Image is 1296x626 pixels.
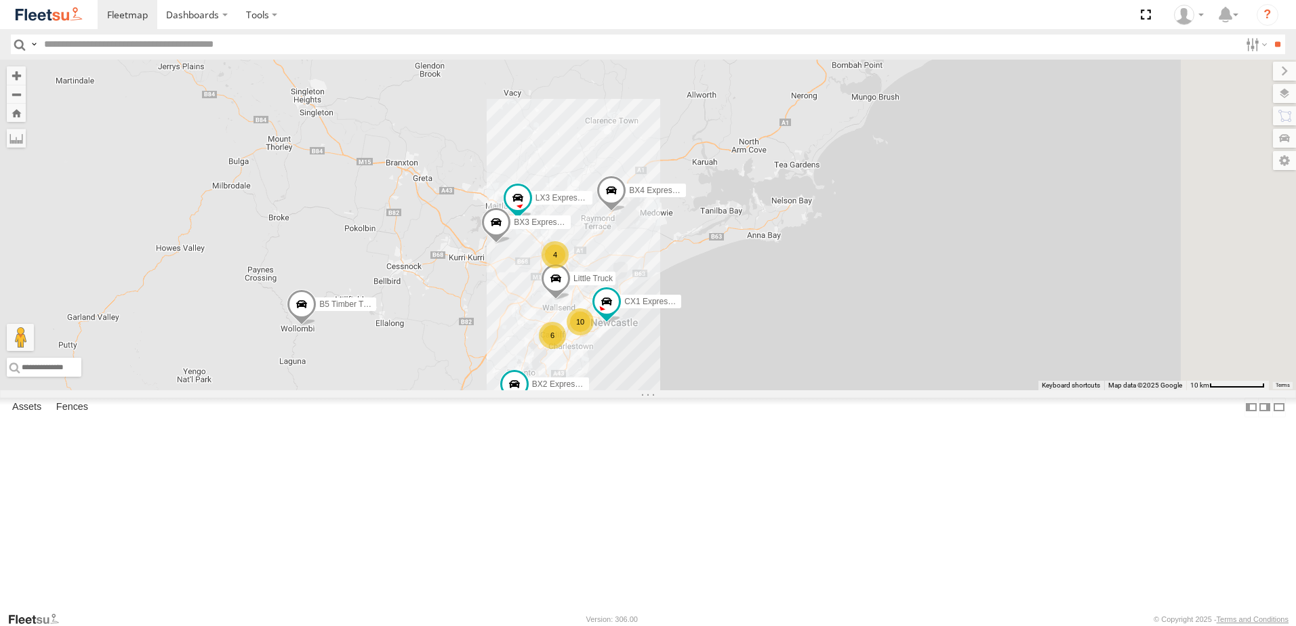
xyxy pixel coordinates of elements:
[539,322,566,349] div: 6
[629,186,691,196] span: BX4 Express Ute
[1169,5,1209,25] div: Matt Curtis
[7,85,26,104] button: Zoom out
[542,241,569,268] div: 4
[28,35,39,54] label: Search Query
[7,324,34,351] button: Drag Pegman onto the map to open Street View
[573,274,613,283] span: Little Truck
[14,5,84,24] img: fleetsu-logo-horizontal.svg
[1272,398,1286,417] label: Hide Summary Table
[532,379,594,389] span: BX2 Express Ute
[1257,4,1278,26] i: ?
[1154,615,1289,623] div: © Copyright 2025 -
[7,129,26,148] label: Measure
[5,398,48,417] label: Assets
[7,612,70,626] a: Visit our Website
[535,193,596,203] span: LX3 Express Ute
[1108,381,1182,389] span: Map data ©2025 Google
[1190,381,1209,389] span: 10 km
[1217,615,1289,623] a: Terms and Conditions
[1273,151,1296,170] label: Map Settings
[624,297,687,307] span: CX1 Express Ute
[319,300,378,310] span: B5 Timber Truck
[7,66,26,85] button: Zoom in
[49,398,95,417] label: Fences
[567,308,594,335] div: 10
[1186,381,1269,390] button: Map Scale: 10 km per 78 pixels
[514,217,575,227] span: BX3 Express Ute
[1244,398,1258,417] label: Dock Summary Table to the Left
[1258,398,1272,417] label: Dock Summary Table to the Right
[1240,35,1270,54] label: Search Filter Options
[586,615,638,623] div: Version: 306.00
[1276,383,1290,388] a: Terms (opens in new tab)
[7,104,26,122] button: Zoom Home
[1042,381,1100,390] button: Keyboard shortcuts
